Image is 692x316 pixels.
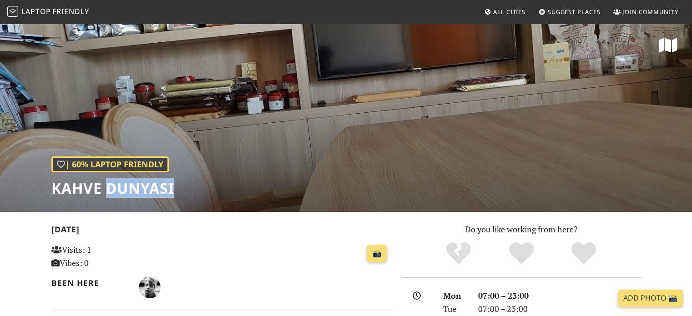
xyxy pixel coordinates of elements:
[473,289,647,302] div: 07:00 – 23:00
[51,180,174,197] h1: Kahve Dunyasi
[7,4,89,20] a: LaptopFriendly LaptopFriendly
[139,276,161,298] img: 867-natalija.jpg
[552,241,615,266] div: Definitely!
[7,6,18,17] img: LaptopFriendly
[490,241,553,266] div: Yes
[473,302,647,316] div: 07:00 – 23:00
[52,6,89,16] span: Friendly
[493,8,525,16] span: All Cities
[480,4,529,20] a: All Cities
[51,243,157,270] p: Visits: 1 Vibes: 0
[402,223,641,236] p: Do you like working from here?
[367,245,387,262] a: 📸
[427,241,490,266] div: No
[51,278,128,288] h2: Been here
[51,225,391,238] h2: [DATE]
[139,281,161,292] span: Natalija Lazovic
[618,290,683,307] a: Add Photo 📸
[21,6,51,16] span: Laptop
[438,289,472,302] div: Mon
[438,302,472,316] div: Tue
[610,4,682,20] a: Join Community
[622,8,678,16] span: Join Community
[51,156,169,172] div: | 60% Laptop Friendly
[535,4,604,20] a: Suggest Places
[548,8,601,16] span: Suggest Places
